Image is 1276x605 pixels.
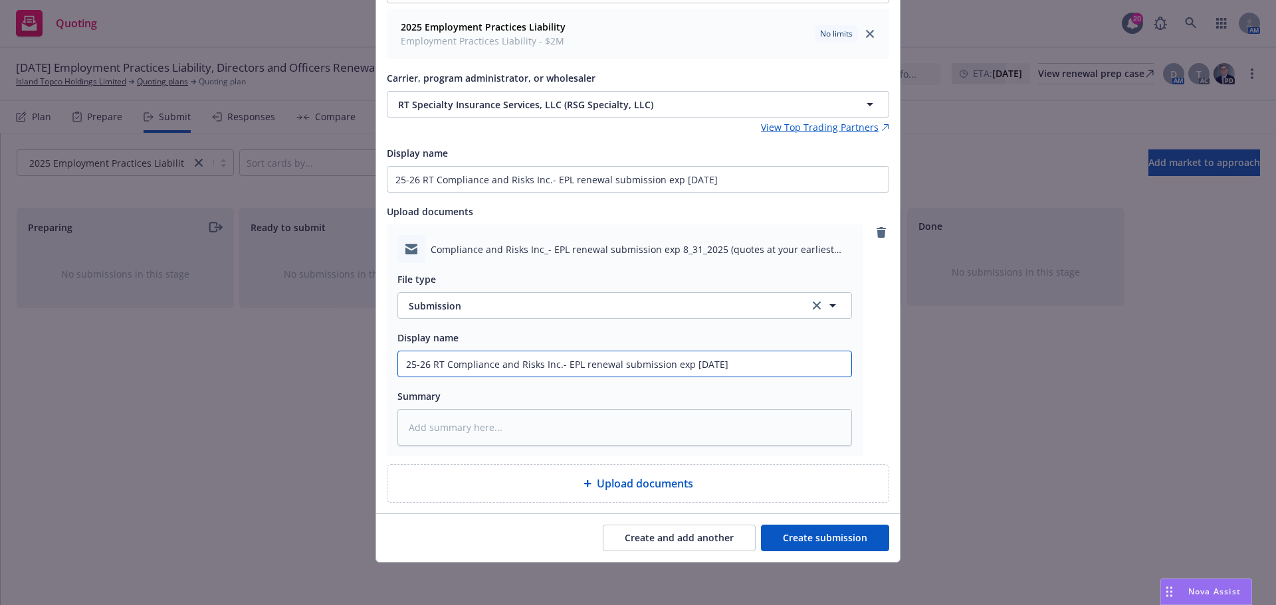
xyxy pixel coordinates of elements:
button: RT Specialty Insurance Services, LLC (RSG Specialty, LLC) [387,91,889,118]
span: Summary [397,390,441,402]
a: clear selection [809,298,825,313]
span: No limits [820,28,853,40]
span: File type [397,273,436,286]
span: Display name [387,147,448,159]
button: Create submission [761,525,889,551]
button: Submissionclear selection [397,292,852,319]
span: Upload documents [387,205,473,218]
button: Create and add another [603,525,756,551]
span: Compliance and Risks Inc_- EPL renewal submission exp 8_31_2025 (quotes at your earliest opportun... [431,242,852,256]
div: Upload documents [387,464,889,503]
span: Employment Practices Liability - $2M [401,34,566,48]
div: Drag to move [1161,579,1178,604]
span: Nova Assist [1188,586,1241,597]
span: Carrier, program administrator, or wholesaler [387,72,595,84]
strong: 2025 Employment Practices Liability [401,21,566,33]
input: Add display name here... [398,351,851,377]
a: close [862,26,878,42]
span: Upload documents [597,475,693,491]
a: View Top Trading Partners [761,120,889,134]
span: Display name [397,331,459,344]
a: remove [873,224,889,240]
button: Nova Assist [1160,578,1252,605]
span: Submission [409,299,783,313]
span: RT Specialty Insurance Services, LLC (RSG Specialty, LLC) [398,98,815,112]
